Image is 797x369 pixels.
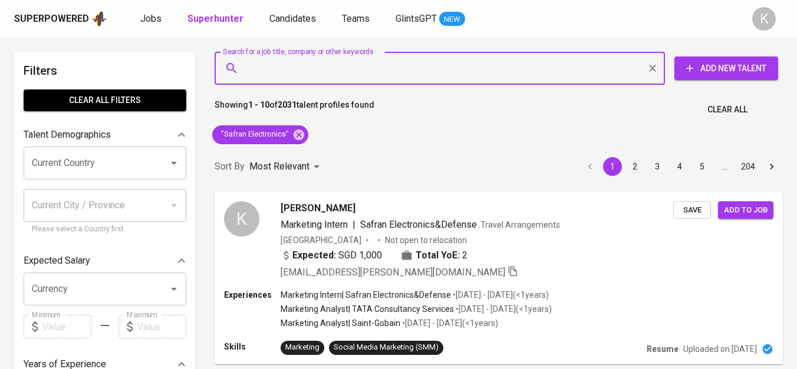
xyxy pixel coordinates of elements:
b: 2031 [278,100,297,109]
div: K [224,201,259,237]
a: GlintsGPT NEW [396,12,465,26]
p: Sort By [215,159,245,174]
span: [EMAIL_ADDRESS][PERSON_NAME][DOMAIN_NAME] [281,267,505,278]
input: Value [42,315,91,338]
p: Showing of talent profiles found [215,99,374,121]
p: Please select a Country first [32,224,178,235]
div: [GEOGRAPHIC_DATA] [281,234,361,246]
input: Value [137,315,186,338]
p: Marketing Analyst | TATA Consultancy Services [281,303,454,315]
div: K [752,7,776,31]
span: 2 [462,248,467,262]
a: K[PERSON_NAME]Marketing Intern|Safran Electronics&DefenseTravel Arrangements[GEOGRAPHIC_DATA]Not ... [215,192,783,364]
p: Most Relevant [249,159,309,174]
div: Talent Demographics [24,123,186,147]
b: 1 - 10 [248,100,269,109]
button: Clear All [703,99,752,121]
button: Go to page 3 [648,157,667,176]
div: Superpowered [14,12,89,26]
span: Add to job [724,204,768,217]
p: Marketing Analyst | Saint-Gobain [281,317,400,329]
span: Add New Talent [684,61,769,76]
button: Open [166,155,182,171]
a: Teams [342,12,372,26]
b: Expected: [292,248,336,262]
span: GlintsGPT [396,13,437,24]
button: Clear All filters [24,89,186,111]
span: Jobs [140,13,162,24]
button: page 1 [603,157,622,176]
p: Experiences [224,289,281,301]
span: Teams [342,13,370,24]
a: Jobs [140,12,164,26]
span: NEW [439,14,465,25]
p: Skills [224,341,281,353]
button: Open [166,281,182,297]
span: Travel Arrangements [480,220,560,230]
a: Superhunter [187,12,246,26]
div: Social Media Marketing (SMM) [334,342,439,353]
p: Not open to relocation [385,234,467,246]
a: Candidates [269,12,318,26]
p: Marketing Intern | Safran Electronics&Defense [281,289,451,301]
span: Save [679,204,705,217]
span: Clear All filters [33,93,177,108]
div: SGD 1,000 [281,248,382,262]
span: Safran Electronics&Defense [360,219,477,230]
p: • [DATE] - [DATE] ( <1 years ) [400,317,498,329]
button: Add New Talent [674,56,778,80]
span: Clear All [707,102,747,117]
p: Talent Demographics [24,128,111,142]
span: | [353,218,355,232]
h6: Filters [24,61,186,80]
button: Go to page 2 [625,157,644,176]
div: "Safran Electronics" [212,125,308,144]
div: … [715,161,734,172]
span: Marketing Intern [281,219,348,230]
span: Candidates [269,13,316,24]
div: Marketing [285,342,320,353]
button: Go to page 4 [670,157,689,176]
p: • [DATE] - [DATE] ( <1 years ) [451,289,549,301]
p: Expected Salary [24,254,90,268]
p: Resume [647,343,679,355]
span: [PERSON_NAME] [281,201,355,215]
b: Total YoE: [416,248,460,262]
div: Expected Salary [24,249,186,272]
button: Go to next page [762,157,781,176]
p: Uploaded on [DATE] [683,343,757,355]
button: Clear [644,60,661,77]
button: Go to page 204 [737,157,759,176]
b: Superhunter [187,13,243,24]
nav: pagination navigation [579,157,783,176]
div: Most Relevant [249,156,324,178]
img: app logo [91,10,107,28]
button: Add to job [718,201,773,220]
span: "Safran Electronics" [212,129,296,140]
a: Superpoweredapp logo [14,10,107,28]
button: Save [673,201,711,220]
button: Go to page 5 [693,157,712,176]
p: • [DATE] - [DATE] ( <1 years ) [454,303,552,315]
